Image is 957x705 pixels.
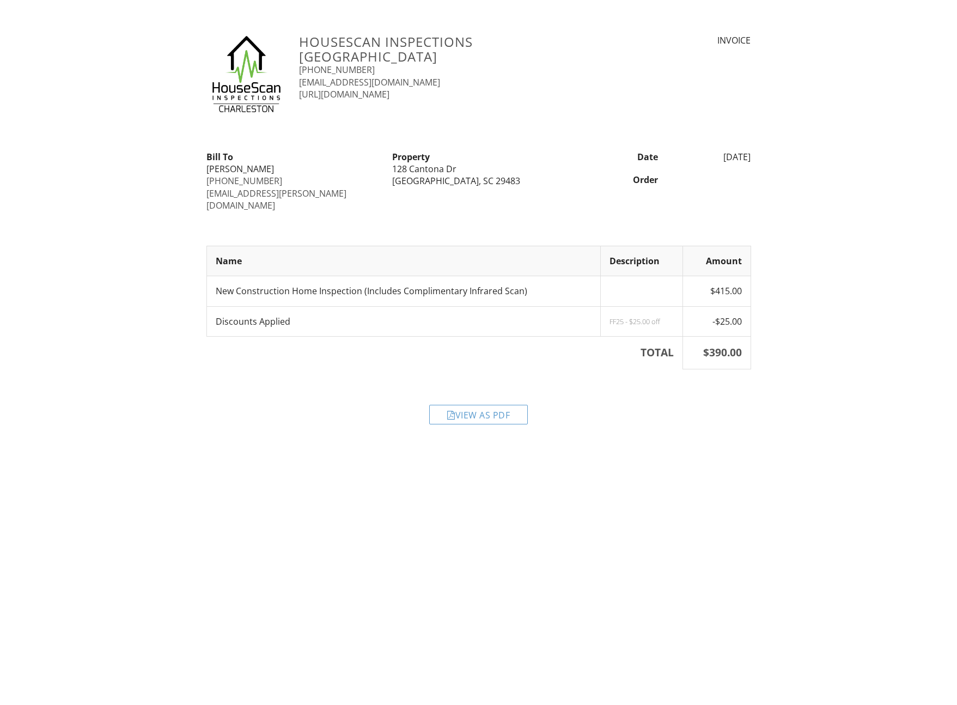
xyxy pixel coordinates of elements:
div: View as PDF [429,405,528,424]
td: Discounts Applied [206,306,601,336]
div: [PERSON_NAME] [206,163,379,175]
th: TOTAL [206,337,683,369]
div: [DATE] [665,151,758,163]
div: INVOICE [624,34,751,46]
div: 128 Cantona Dr [392,163,565,175]
img: Screen%20Shot%202025-03-16%20at%202.46.39%20PM.png [206,34,287,114]
strong: Bill To [206,151,233,163]
td: $415.00 [683,276,751,306]
a: [URL][DOMAIN_NAME] [299,88,389,100]
a: View as PDF [429,412,528,424]
span: New Construction Home Inspection (Includes Complimentary Infrared Scan) [216,285,527,297]
div: FF25 - $25.00 off [609,317,674,326]
a: [EMAIL_ADDRESS][DOMAIN_NAME] [299,76,440,88]
th: Amount [683,246,751,276]
td: -$25.00 [683,306,751,336]
th: Description [601,246,683,276]
div: Date [571,151,665,163]
th: Name [206,246,601,276]
a: [PHONE_NUMBER] [206,175,282,187]
div: [GEOGRAPHIC_DATA], SC 29483 [392,175,565,187]
div: Order [571,174,665,186]
th: $390.00 [683,337,751,369]
strong: Property [392,151,430,163]
a: [PHONE_NUMBER] [299,64,375,76]
h3: HouseScan Inspections [GEOGRAPHIC_DATA] [299,34,611,64]
a: [EMAIL_ADDRESS][PERSON_NAME][DOMAIN_NAME] [206,187,346,211]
